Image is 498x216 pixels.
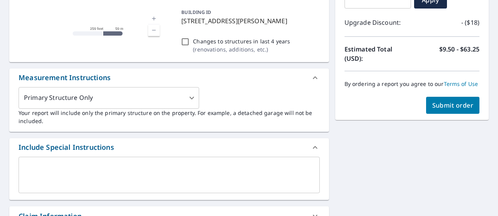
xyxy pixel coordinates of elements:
[9,69,329,87] div: Measurement Instructions
[345,45,412,63] p: Estimated Total (USD):
[181,9,211,15] p: BUILDING ID
[19,72,111,83] div: Measurement Instructions
[439,45,479,63] p: $9.50 - $63.25
[461,18,479,27] p: - ($18)
[19,142,114,153] div: Include Special Instructions
[193,37,290,45] p: Changes to structures in last 4 years
[432,101,474,110] span: Submit order
[444,80,478,87] a: Terms of Use
[19,109,320,125] p: Your report will include only the primary structure on the property. For example, a detached gara...
[148,13,160,24] a: Current Level 17, Zoom In
[19,87,199,109] div: Primary Structure Only
[345,18,412,27] p: Upgrade Discount:
[148,24,160,36] a: Current Level 17, Zoom Out
[9,138,329,157] div: Include Special Instructions
[345,81,479,87] p: By ordering a report you agree to our
[193,45,290,53] p: ( renovations, additions, etc. )
[181,16,316,26] p: [STREET_ADDRESS][PERSON_NAME]
[426,97,480,114] button: Submit order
